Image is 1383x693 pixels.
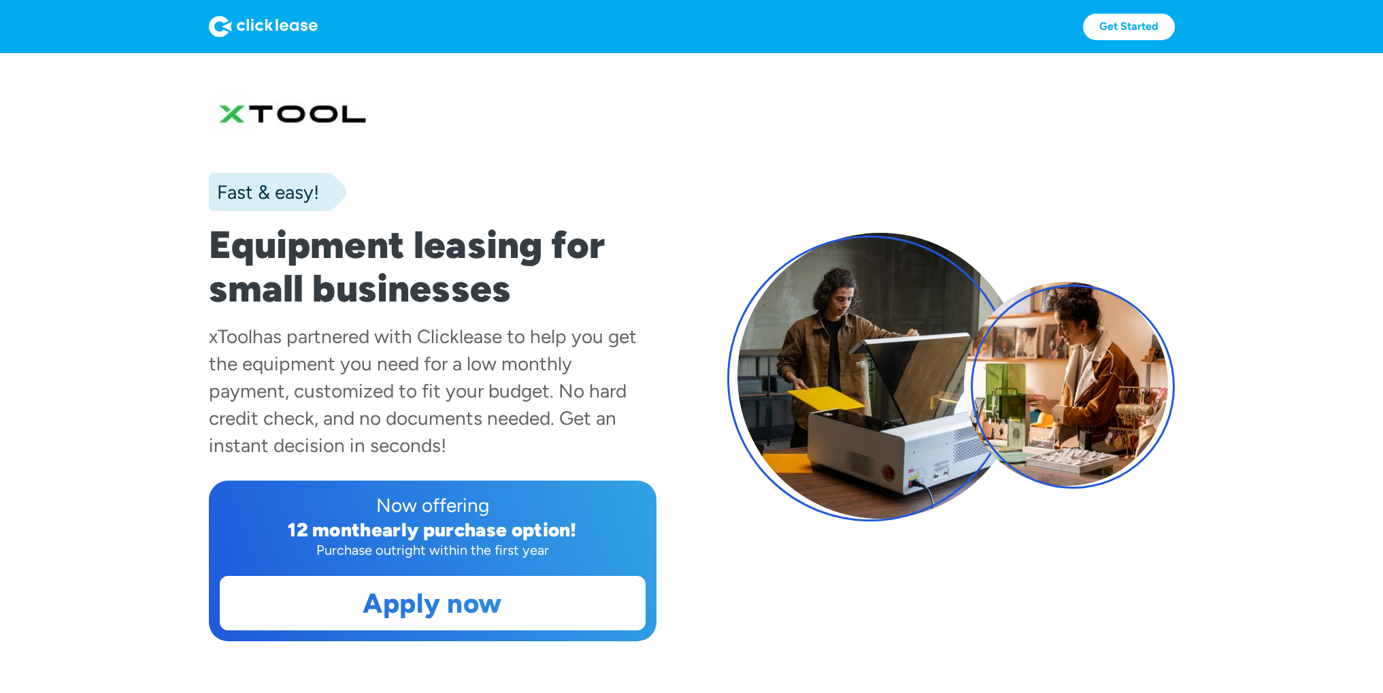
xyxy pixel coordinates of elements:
img: Logo [209,16,318,37]
div: early purchase option! [371,518,577,541]
h1: Equipment leasing for small businesses [209,223,656,310]
a: Apply now [220,577,645,630]
div: 12 month [288,518,371,541]
a: Get Started [1083,14,1175,40]
div: Fast & easy! [209,178,319,206]
div: has partnered with Clicklease to help you get the equipment you need for a low monthly payment, c... [209,325,637,457]
div: xTool [209,325,252,348]
div: Now offering [220,491,646,519]
div: Purchase outright within the first year [220,541,646,560]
